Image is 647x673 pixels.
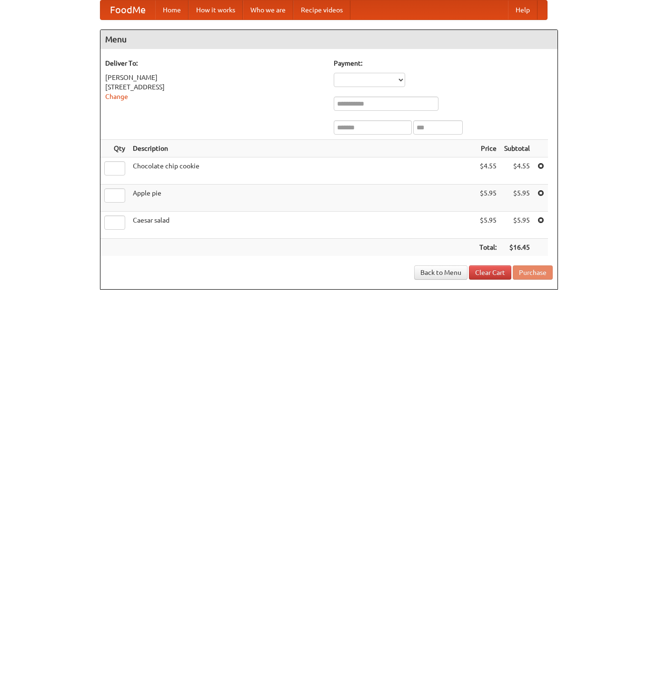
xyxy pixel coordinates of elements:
[105,93,128,100] a: Change
[476,157,500,185] td: $4.55
[100,0,155,20] a: FoodMe
[476,185,500,212] td: $5.95
[500,239,534,256] th: $16.45
[513,265,553,280] button: Purchase
[508,0,538,20] a: Help
[334,59,553,68] h5: Payment:
[500,212,534,239] td: $5.95
[189,0,243,20] a: How it works
[500,157,534,185] td: $4.55
[500,140,534,157] th: Subtotal
[414,265,468,280] a: Back to Menu
[129,212,476,239] td: Caesar salad
[476,239,500,256] th: Total:
[129,140,476,157] th: Description
[105,82,324,92] div: [STREET_ADDRESS]
[293,0,350,20] a: Recipe videos
[155,0,189,20] a: Home
[476,212,500,239] td: $5.95
[105,73,324,82] div: [PERSON_NAME]
[476,140,500,157] th: Price
[129,185,476,212] td: Apple pie
[100,30,557,49] h4: Menu
[469,265,511,280] a: Clear Cart
[500,185,534,212] td: $5.95
[243,0,293,20] a: Who we are
[129,157,476,185] td: Chocolate chip cookie
[105,59,324,68] h5: Deliver To:
[100,140,129,157] th: Qty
